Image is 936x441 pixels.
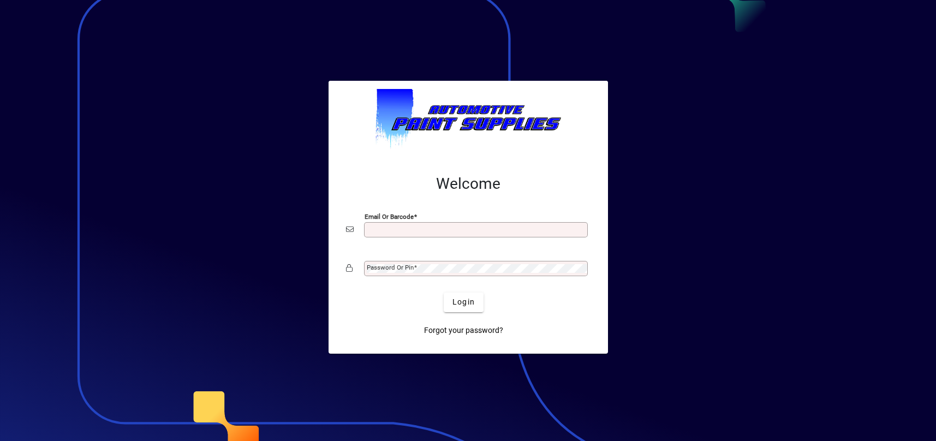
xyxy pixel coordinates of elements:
a: Forgot your password? [420,321,508,341]
h2: Welcome [346,175,591,193]
mat-label: Password or Pin [367,264,414,271]
span: Forgot your password? [424,325,503,336]
span: Login [452,296,475,308]
mat-label: Email or Barcode [365,212,414,220]
button: Login [444,293,484,312]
